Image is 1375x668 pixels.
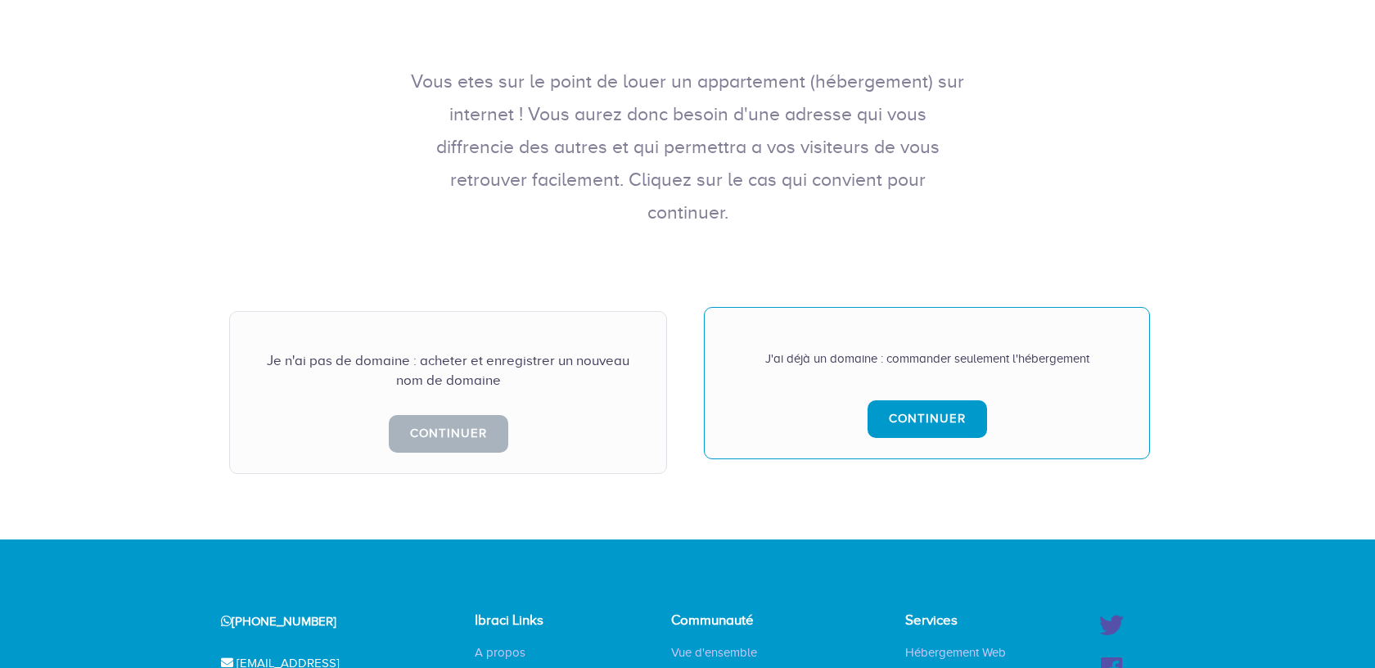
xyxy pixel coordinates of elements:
a: A propos [462,644,538,661]
h4: Ibraci Links [475,613,581,629]
a: Vue d'ensemble [659,644,769,661]
a: Continuer [389,415,508,452]
div: J'ai déjà un domaine : commander seulement l'hébergement [737,350,1116,368]
h4: Services [905,613,1029,629]
h4: Communauté [671,613,784,629]
div: Je n'ai pas de domaine : acheter et enregistrer un nouveau nom de domaine [263,351,633,391]
a: Continuer [868,400,987,437]
p: Vous etes sur le point de louer un appartement (hébergement) sur internet ! Vous aurez donc besoi... [409,65,966,229]
a: Hébergement Web [893,644,1018,661]
div: [PHONE_NUMBER] [201,601,436,643]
